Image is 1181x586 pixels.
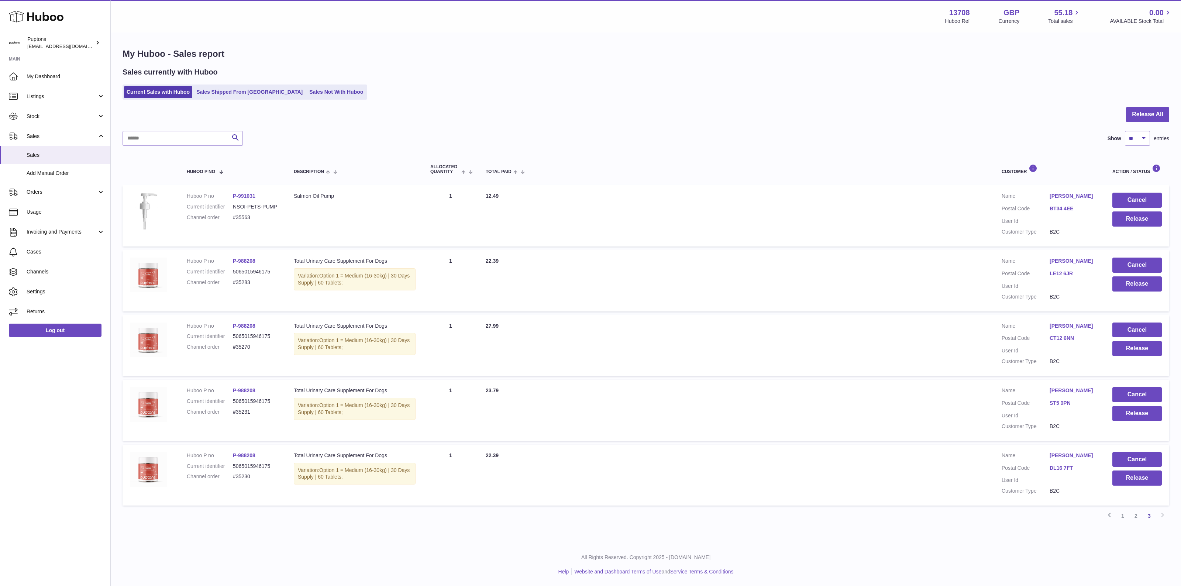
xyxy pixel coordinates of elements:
div: Total Urinary Care Supplement For Dogs [294,452,416,459]
button: Cancel [1112,387,1162,402]
img: TotalUrinaryCareTablets120.jpg [130,452,167,487]
button: Release [1112,470,1162,486]
td: 1 [423,185,478,247]
dt: Customer Type [1002,487,1050,494]
dt: Channel order [187,214,233,221]
dt: User Id [1002,477,1050,484]
a: Website and Dashboard Terms of Use [574,569,661,575]
dd: B2C [1050,487,1098,494]
span: 27.99 [486,323,499,329]
a: ST5 0PN [1050,400,1098,407]
button: Release [1112,276,1162,292]
a: [PERSON_NAME] [1050,193,1098,200]
dt: User Id [1002,347,1050,354]
a: Help [558,569,569,575]
span: Orders [27,189,97,196]
h1: My Huboo - Sales report [123,48,1169,60]
dt: Huboo P no [187,323,233,330]
span: Total sales [1048,18,1081,25]
a: P-988208 [233,452,255,458]
h2: Sales currently with Huboo [123,67,218,77]
div: Variation: [294,333,416,355]
span: Returns [27,308,105,315]
dt: Current identifier [187,333,233,340]
span: My Dashboard [27,73,105,80]
dt: Channel order [187,344,233,351]
dt: Current identifier [187,398,233,405]
td: 1 [423,315,478,376]
strong: GBP [1003,8,1019,18]
dt: User Id [1002,283,1050,290]
a: P-991031 [233,193,255,199]
span: 12.49 [486,193,499,199]
span: Option 1 = Medium (16-30kg) | 30 Days Supply | 60 Tablets; [298,467,410,480]
dt: Channel order [187,409,233,416]
img: TotalUrinaryCareTablets120.jpg [130,387,167,422]
img: TotalUrinaryCareTablets120.jpg [130,258,167,292]
dt: User Id [1002,218,1050,225]
button: Cancel [1112,323,1162,338]
a: Service Terms & Conditions [670,569,734,575]
a: [PERSON_NAME] [1050,323,1098,330]
td: 1 [423,445,478,506]
button: Release [1112,406,1162,421]
a: P-988208 [233,387,255,393]
span: Add Manual Order [27,170,105,177]
span: Huboo P no [187,169,215,174]
span: Sales [27,152,105,159]
a: DL16 7FT [1050,465,1098,472]
span: Total paid [486,169,512,174]
span: Option 1 = Medium (16-30kg) | 30 Days Supply | 60 Tablets; [298,337,410,350]
a: [PERSON_NAME] [1050,387,1098,394]
a: P-988208 [233,258,255,264]
div: Variation: [294,398,416,420]
a: Sales Shipped From [GEOGRAPHIC_DATA] [194,86,305,98]
span: Stock [27,113,97,120]
span: entries [1154,135,1169,142]
strong: 13708 [949,8,970,18]
dt: Postal Code [1002,335,1050,344]
span: 22.39 [486,452,499,458]
span: Cases [27,248,105,255]
a: LE12 6JR [1050,270,1098,277]
dd: 5065015946175 [233,398,279,405]
a: Log out [9,324,101,337]
div: Variation: [294,463,416,485]
span: 0.00 [1149,8,1164,18]
a: 2 [1129,509,1143,523]
span: 55.18 [1054,8,1072,18]
dt: Current identifier [187,463,233,470]
dt: Huboo P no [187,387,233,394]
dd: B2C [1050,228,1098,235]
span: Usage [27,208,105,216]
div: Total Urinary Care Supplement For Dogs [294,258,416,265]
a: 3 [1143,509,1156,523]
span: ALLOCATED Quantity [430,165,459,174]
span: Settings [27,288,105,295]
dt: Channel order [187,473,233,480]
dd: 5065015946175 [233,333,279,340]
img: TotalUrinaryCareTablets120.jpg [130,323,167,357]
div: Currency [999,18,1020,25]
img: 1718005438.jpg [130,193,167,230]
span: Listings [27,93,97,100]
dd: #35283 [233,279,279,286]
div: Salmon Oil Pump [294,193,416,200]
dt: User Id [1002,412,1050,419]
dd: 5065015946175 [233,463,279,470]
a: Sales Not With Huboo [307,86,366,98]
dd: #35563 [233,214,279,221]
dt: Postal Code [1002,270,1050,279]
span: Option 1 = Medium (16-30kg) | 30 Days Supply | 60 Tablets; [298,273,410,286]
dt: Current identifier [187,203,233,210]
a: CT12 6NN [1050,335,1098,342]
span: Sales [27,133,97,140]
div: Total Urinary Care Supplement For Dogs [294,387,416,394]
button: Cancel [1112,193,1162,208]
dt: Name [1002,193,1050,201]
div: Puptons [27,36,94,50]
dt: Name [1002,452,1050,461]
button: Release [1112,211,1162,227]
dt: Customer Type [1002,293,1050,300]
div: Variation: [294,268,416,290]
